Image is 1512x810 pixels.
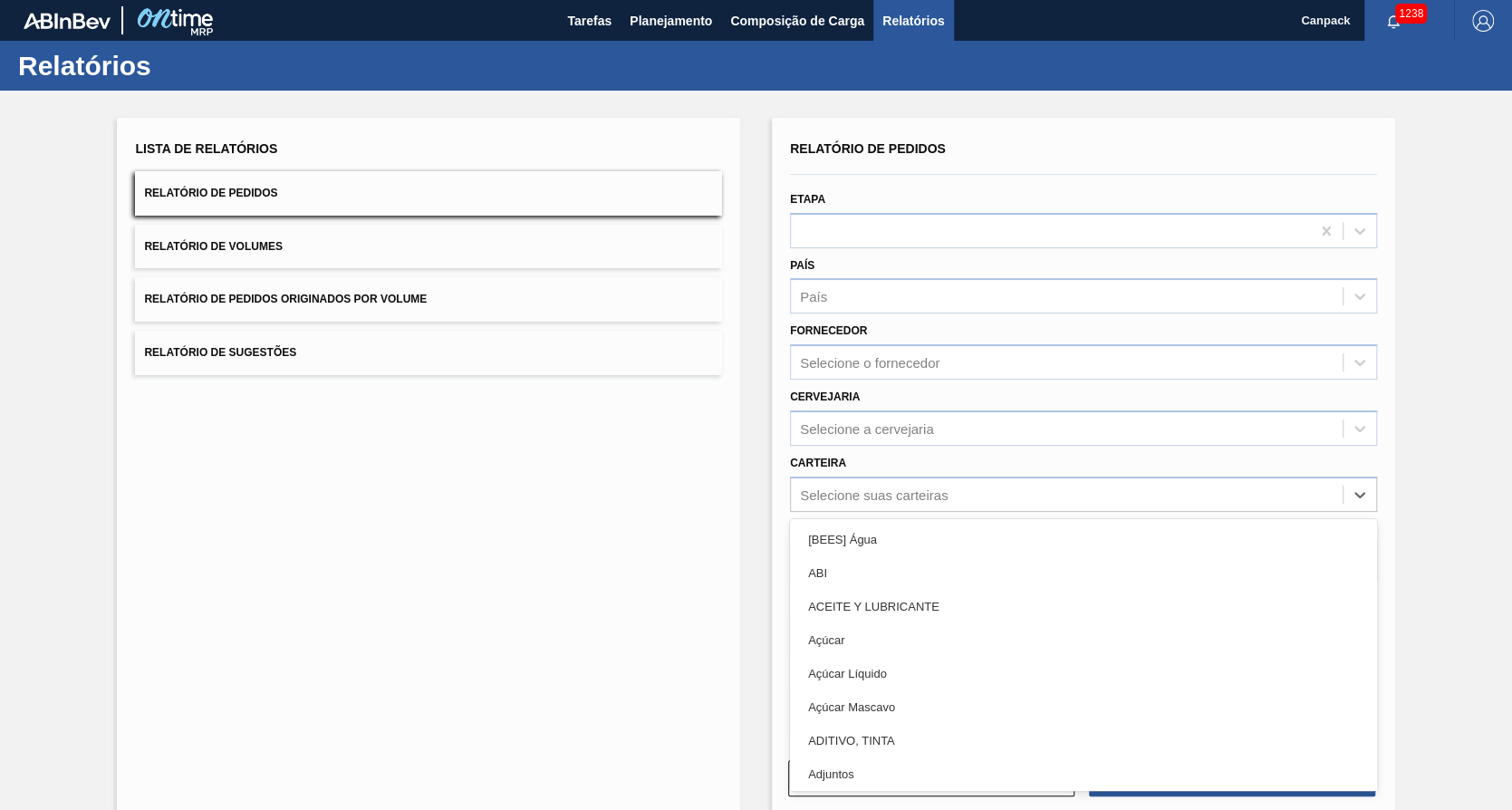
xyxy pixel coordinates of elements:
span: Composição de Carga [730,10,864,32]
button: Relatório de Pedidos [135,171,722,216]
label: Carteira [790,457,846,469]
label: Cervejaria [790,391,860,403]
div: ABI [790,556,1377,590]
div: [BEES] Água [790,523,1377,556]
span: Relatórios [882,10,944,32]
div: ACEITE Y LUBRICANTE [790,590,1377,623]
span: 1238 [1395,4,1427,24]
div: Adjuntos [790,757,1377,791]
div: Selecione suas carteiras [800,487,948,502]
button: Relatório de Pedidos Originados por Volume [135,277,722,322]
div: Selecione a cervejaria [800,420,934,436]
span: Planejamento [630,10,712,32]
div: Açúcar Mascavo [790,690,1377,724]
span: Relatório de Sugestões [144,346,296,359]
img: Logout [1472,10,1494,32]
span: Tarefas [567,10,612,32]
div: Açúcar [790,623,1377,657]
span: Relatório de Volumes [144,240,282,253]
label: Etapa [790,193,825,206]
span: Relatório de Pedidos [144,187,277,199]
span: Relatório de Pedidos [790,141,946,156]
div: ADITIVO, TINTA [790,724,1377,757]
span: Lista de Relatórios [135,141,277,156]
img: TNhmsLtSVTkK8tSr43FrP2fwEKptu5GPRR3wAAAABJRU5ErkJggg== [24,13,111,29]
div: Açúcar Líquido [790,657,1377,690]
button: Notificações [1364,8,1422,34]
button: Relatório de Sugestões [135,331,722,375]
button: Relatório de Volumes [135,225,722,269]
label: País [790,259,814,272]
button: Limpar [788,760,1074,796]
h1: Relatórios [18,55,340,76]
div: Selecione o fornecedor [800,355,939,371]
label: Fornecedor [790,324,867,337]
div: País [800,289,827,304]
span: Relatório de Pedidos Originados por Volume [144,293,427,305]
